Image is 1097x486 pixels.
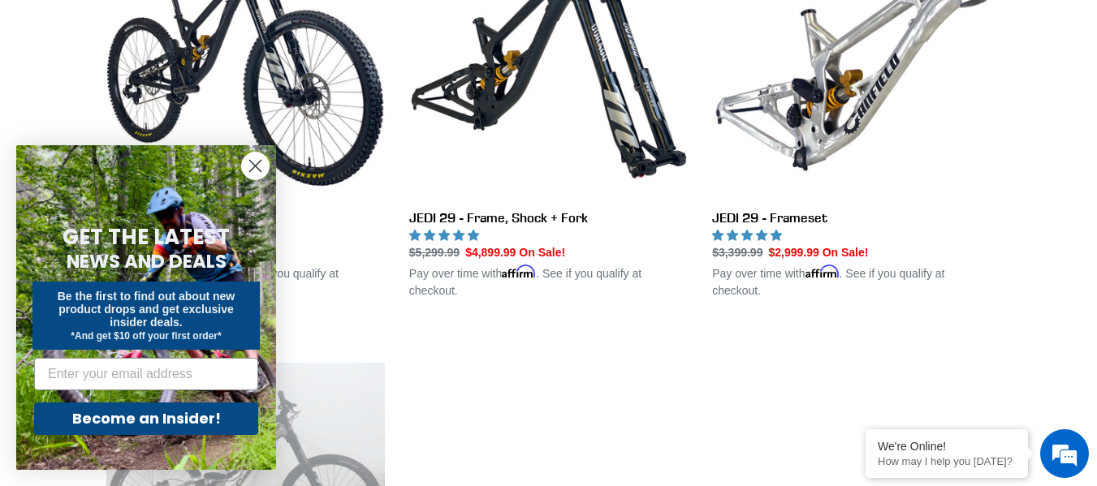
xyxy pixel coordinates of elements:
p: How may I help you today? [878,455,1016,467]
button: Become an Insider! [34,402,258,435]
button: Close dialog [241,152,270,180]
input: Enter your email address [34,358,258,390]
div: We're Online! [878,440,1016,453]
span: *And get $10 off your first order* [71,330,221,342]
span: GET THE LATEST [63,222,230,252]
span: Be the first to find out about new product drops and get exclusive insider deals. [58,290,235,329]
span: NEWS AND DEALS [67,248,227,274]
